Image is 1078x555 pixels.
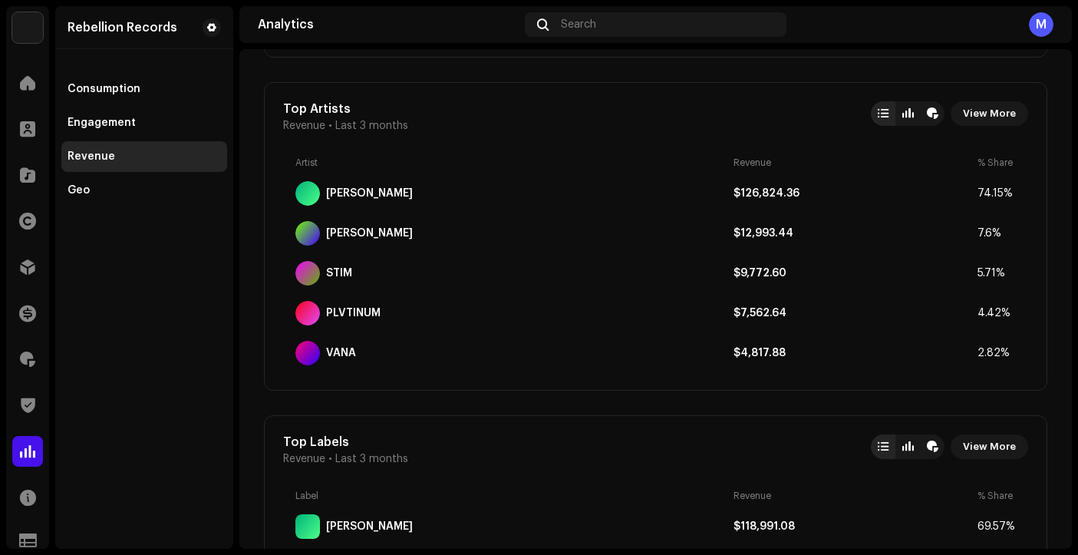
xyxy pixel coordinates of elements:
div: $7,562.64 [734,307,971,319]
div: % Share [977,490,1016,502]
div: 7.6% [977,227,1016,240]
re-m-nav-item: Consumption [61,74,227,104]
button: View More [951,101,1028,126]
span: Last 3 months [335,453,408,465]
div: Chris Grey [326,187,413,200]
button: View More [951,434,1028,459]
div: Revenue [734,157,971,169]
div: % Share [977,157,1016,169]
span: • [328,120,332,132]
div: $12,993.44 [734,227,971,240]
div: Consumption [68,83,140,95]
div: Analytics [258,18,519,31]
div: 4.42% [977,307,1016,319]
div: Chris Grey [326,520,413,533]
div: Top Artists [283,101,408,117]
div: M [1029,12,1053,37]
div: $126,824.36 [734,187,971,200]
img: 0a27ae49-a3ef-46d0-802e-d5a9711f0058 [12,12,43,43]
div: PLVTINUM [326,307,381,319]
span: View More [963,98,1016,129]
div: 5.71% [977,267,1016,279]
re-m-nav-item: Revenue [61,141,227,172]
span: Search [561,18,596,31]
div: Vana [326,227,413,240]
div: Top Labels [283,434,408,450]
div: Geo [68,184,90,197]
div: $118,991.08 [734,520,971,533]
div: 2.82% [977,347,1016,359]
div: Rebellion Records [68,21,177,34]
span: Revenue [283,453,325,465]
div: STIM [326,267,352,279]
span: View More [963,431,1016,462]
div: $9,772.60 [734,267,971,279]
span: • [328,453,332,465]
span: Revenue [283,120,325,132]
div: 69.57% [977,520,1016,533]
span: Last 3 months [335,120,408,132]
re-m-nav-item: Engagement [61,107,227,138]
div: Engagement [68,117,136,129]
div: VANA [326,347,356,359]
re-m-nav-item: Geo [61,175,227,206]
div: 74.15% [977,187,1016,200]
div: Revenue [734,490,971,502]
div: Revenue [68,150,115,163]
div: Artist [295,157,727,169]
div: Label [295,490,727,502]
div: $4,817.88 [734,347,971,359]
